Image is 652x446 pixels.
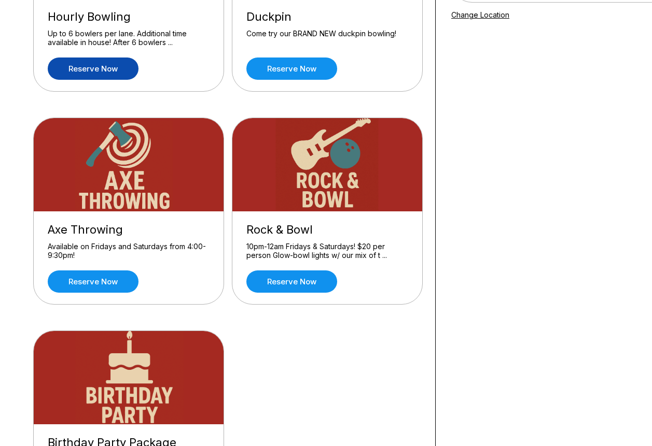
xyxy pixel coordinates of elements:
[48,242,210,260] div: Available on Fridays and Saturdays from 4:00-9:30pm!
[48,223,210,237] div: Axe Throwing
[34,331,225,424] img: Birthday Party Package
[48,29,210,47] div: Up to 6 bowlers per lane. Additional time available in house! After 6 bowlers ...
[246,29,408,47] div: Come try our BRAND NEW duckpin bowling!
[246,57,337,80] a: Reserve now
[48,10,210,24] div: Hourly Bowling
[34,118,225,211] img: Axe Throwing
[246,270,337,293] a: Reserve now
[246,242,408,260] div: 10pm-12am Fridays & Saturdays! $20 per person Glow-bowl lights w/ our mix of t ...
[246,10,408,24] div: Duckpin
[246,223,408,237] div: Rock & Bowl
[451,10,509,19] a: Change Location
[48,57,138,80] a: Reserve now
[232,118,423,211] img: Rock & Bowl
[48,270,138,293] a: Reserve now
